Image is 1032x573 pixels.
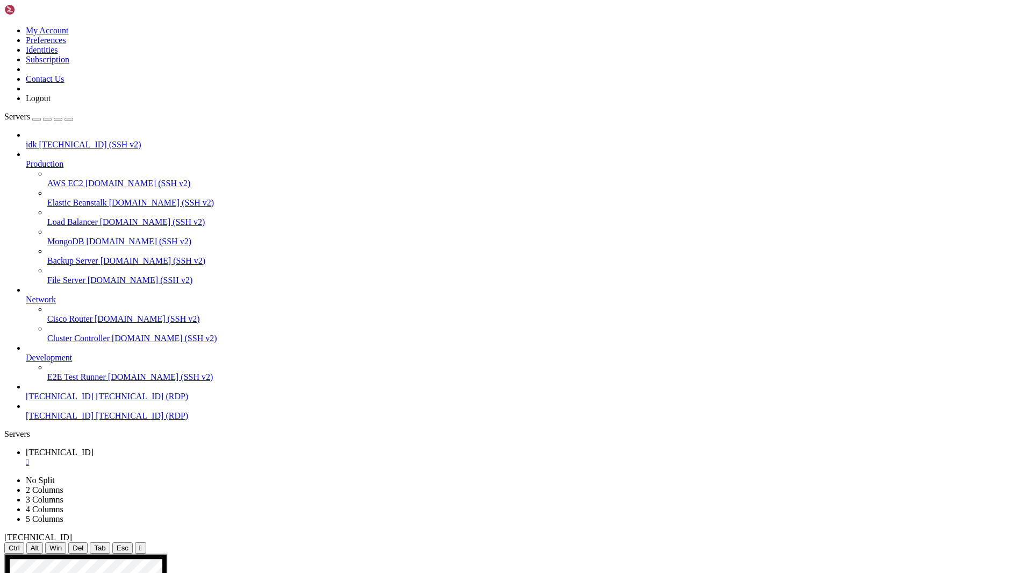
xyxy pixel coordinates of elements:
div: Servers [4,429,1028,439]
img: Shellngn [4,4,66,15]
a: 2 Columns [26,485,63,494]
li: File Server [DOMAIN_NAME] (SSH v2) [47,266,1028,285]
li: idk [TECHNICAL_ID] (SSH v2) [26,130,1028,150]
li: AWS EC2 [DOMAIN_NAME] (SSH v2) [47,169,1028,188]
a: Subscription [26,55,69,64]
a: Preferences [26,36,66,45]
button:  [135,542,146,554]
li: Cisco Router [DOMAIN_NAME] (SSH v2) [47,305,1028,324]
span: Elastic Beanstalk [47,198,107,207]
button: Ctrl [4,542,24,554]
span: Esc [117,544,128,552]
a: File Server [DOMAIN_NAME] (SSH v2) [47,275,1028,285]
span: Servers [4,112,30,121]
li: Elastic Beanstalk [DOMAIN_NAME] (SSH v2) [47,188,1028,208]
a: 4 Columns [26,505,63,514]
a: Contact Us [26,74,64,83]
a: [TECHNICAL_ID] [TECHNICAL_ID] (RDP) [26,411,1028,421]
li: Load Balancer [DOMAIN_NAME] (SSH v2) [47,208,1028,227]
span: File Server [47,275,85,285]
button: Win [45,542,66,554]
a: Cisco Router [DOMAIN_NAME] (SSH v2) [47,314,1028,324]
a: Identities [26,45,58,54]
div:  [139,544,142,552]
span: Ctrl [9,544,20,552]
button: Tab [90,542,110,554]
span: AWS EC2 [47,179,83,188]
span: Network [26,295,56,304]
a: E2E Test Runner [DOMAIN_NAME] (SSH v2) [47,372,1028,382]
li: E2E Test Runner [DOMAIN_NAME] (SSH v2) [47,363,1028,382]
span: [DOMAIN_NAME] (SSH v2) [101,256,206,265]
span: Backup Server [47,256,98,265]
a:  [26,457,1028,467]
span: [DOMAIN_NAME] (SSH v2) [112,334,217,343]
li: [TECHNICAL_ID] [TECHNICAL_ID] (RDP) [26,382,1028,401]
span: idk [26,140,37,149]
span: [TECHNICAL_ID] [4,533,72,542]
a: Backup Server [DOMAIN_NAME] (SSH v2) [47,256,1028,266]
li: Network [26,285,1028,343]
span: [TECHNICAL_ID] [26,392,94,401]
span: Alt [31,544,39,552]
span: [DOMAIN_NAME] (SSH v2) [109,198,214,207]
a: Network [26,295,1028,305]
a: Elastic Beanstalk [DOMAIN_NAME] (SSH v2) [47,198,1028,208]
a: My Account [26,26,69,35]
span: Production [26,159,63,168]
span: MongoDB [47,237,84,246]
li: [TECHNICAL_ID] [TECHNICAL_ID] (RDP) [26,401,1028,421]
a: 34.58.56.242 [26,448,1028,467]
a: Cluster Controller [DOMAIN_NAME] (SSH v2) [47,334,1028,343]
a: Production [26,159,1028,169]
span: [DOMAIN_NAME] (SSH v2) [86,237,191,246]
li: Production [26,150,1028,285]
span: [TECHNICAL_ID] (RDP) [96,392,188,401]
li: Backup Server [DOMAIN_NAME] (SSH v2) [47,246,1028,266]
span: [DOMAIN_NAME] (SSH v2) [108,372,213,381]
span: [DOMAIN_NAME] (SSH v2) [95,314,200,323]
span: Development [26,353,72,362]
a: Logout [26,94,51,103]
a: No Split [26,476,55,485]
li: Cluster Controller [DOMAIN_NAME] (SSH v2) [47,324,1028,343]
li: Development [26,343,1028,382]
span: Cluster Controller [47,334,110,343]
li: MongoDB [DOMAIN_NAME] (SSH v2) [47,227,1028,246]
button: Del [68,542,88,554]
span: [DOMAIN_NAME] (SSH v2) [100,217,205,227]
span: [TECHNICAL_ID] [26,448,94,457]
a: Servers [4,112,73,121]
span: [DOMAIN_NAME] (SSH v2) [88,275,193,285]
a: [TECHNICAL_ID] [TECHNICAL_ID] (RDP) [26,392,1028,401]
a: 5 Columns [26,514,63,524]
span: [DOMAIN_NAME] (SSH v2) [85,179,191,188]
span: Tab [94,544,106,552]
span: [TECHNICAL_ID] (SSH v2) [39,140,141,149]
a: idk [TECHNICAL_ID] (SSH v2) [26,140,1028,150]
span: Del [73,544,83,552]
a: AWS EC2 [DOMAIN_NAME] (SSH v2) [47,179,1028,188]
button: Alt [26,542,44,554]
span: Win [49,544,62,552]
span: Cisco Router [47,314,92,323]
span: [TECHNICAL_ID] [26,411,94,420]
a: Load Balancer [DOMAIN_NAME] (SSH v2) [47,217,1028,227]
a: 3 Columns [26,495,63,504]
span: E2E Test Runner [47,372,106,381]
a: Development [26,353,1028,363]
a: MongoDB [DOMAIN_NAME] (SSH v2) [47,237,1028,246]
span: Load Balancer [47,217,98,227]
button: Esc [112,542,133,554]
span: [TECHNICAL_ID] (RDP) [96,411,188,420]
